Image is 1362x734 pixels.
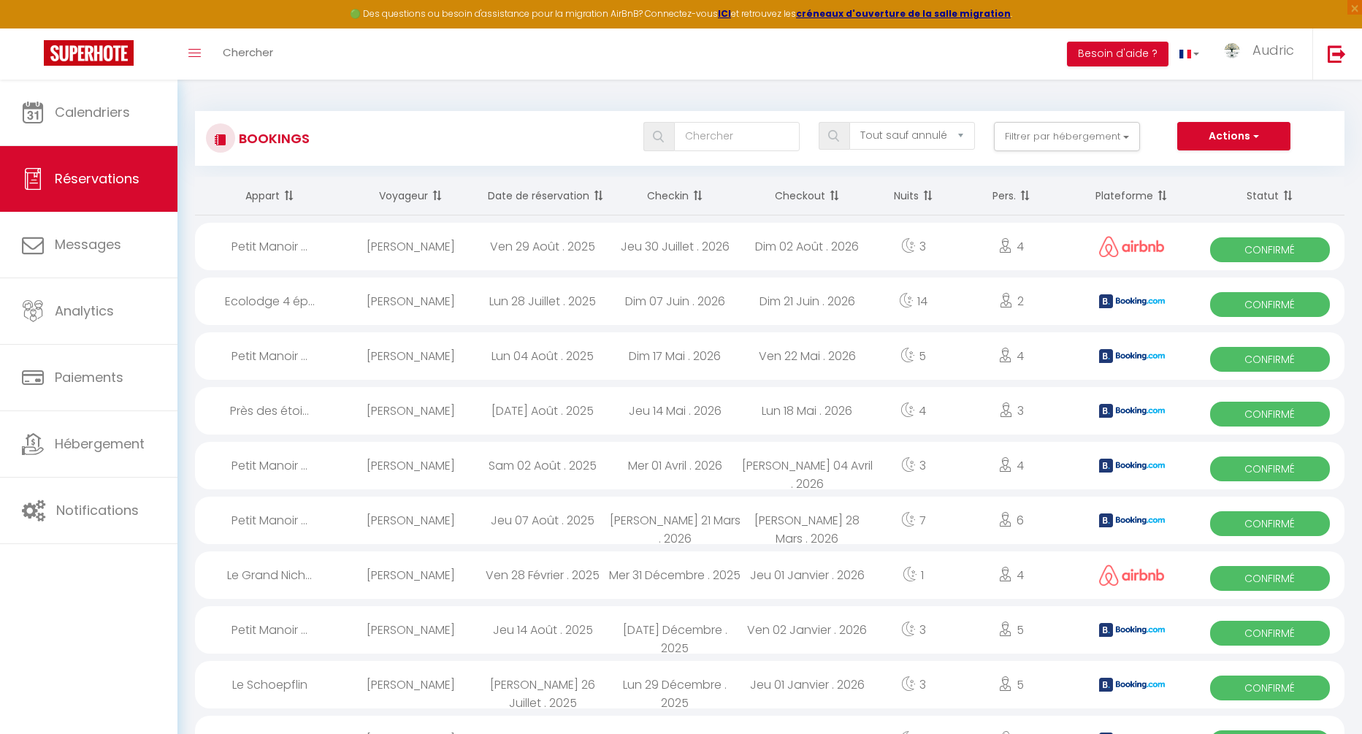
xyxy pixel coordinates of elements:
h3: Bookings [235,122,310,155]
th: Sort by people [954,177,1068,215]
th: Sort by rentals [195,177,345,215]
span: Calendriers [55,103,130,121]
img: logout [1328,45,1346,63]
button: Actions [1177,122,1290,151]
span: Chercher [223,45,273,60]
button: Besoin d'aide ? [1067,42,1168,66]
a: Chercher [212,28,284,80]
button: Ouvrir le widget de chat LiveChat [12,6,56,50]
span: Messages [55,235,121,253]
a: créneaux d'ouverture de la salle migration [796,7,1011,20]
input: Chercher [674,122,800,151]
a: ... Audric [1210,28,1312,80]
a: ICI [718,7,731,20]
button: Filtrer par hébergement [994,122,1140,151]
img: Super Booking [44,40,134,66]
span: Réservations [55,169,139,188]
span: Paiements [55,368,123,386]
th: Sort by status [1195,177,1344,215]
th: Sort by guest [345,177,477,215]
th: Sort by checkin [609,177,741,215]
th: Sort by nights [873,177,954,215]
span: Notifications [56,501,139,519]
img: ... [1221,42,1243,60]
span: Analytics [55,302,114,320]
span: Hébergement [55,435,145,453]
th: Sort by channel [1068,177,1195,215]
span: Audric [1252,41,1294,59]
th: Sort by booking date [477,177,609,215]
th: Sort by checkout [741,177,873,215]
